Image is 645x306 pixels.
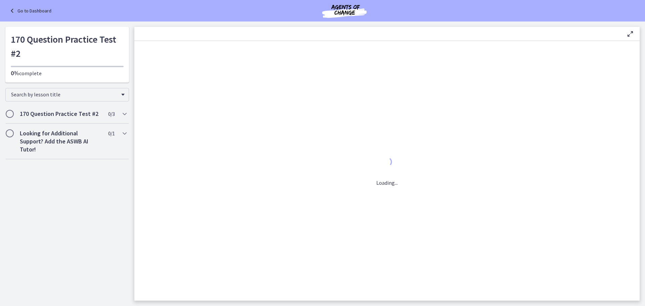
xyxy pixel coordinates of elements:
p: Loading... [376,179,398,187]
span: 0 / 3 [108,110,115,118]
span: Search by lesson title [11,91,118,98]
h2: Looking for Additional Support? Add the ASWB AI Tutor! [20,129,102,154]
img: Agents of Change Social Work Test Prep [304,3,385,19]
div: Search by lesson title [5,88,129,101]
h2: 170 Question Practice Test #2 [20,110,102,118]
span: 0% [11,69,19,77]
a: Go to Dashboard [8,7,51,15]
p: complete [11,69,124,77]
div: 1 [376,155,398,171]
h1: 170 Question Practice Test #2 [11,32,124,60]
span: 0 / 1 [108,129,115,137]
